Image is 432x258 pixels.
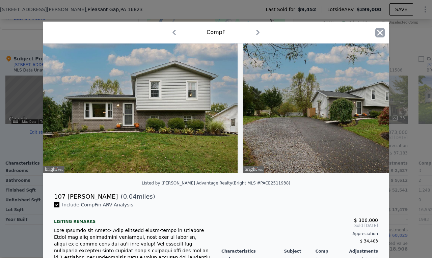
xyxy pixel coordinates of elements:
div: Characteristics [221,249,284,254]
div: Appreciation [221,231,378,236]
span: $ 306,000 [354,218,378,223]
span: Include Comp F in ARV Analysis [59,202,136,207]
div: Subject [284,249,316,254]
div: Adjustments [347,249,378,254]
span: $ 34,403 [360,239,378,243]
span: 0.04 [123,193,137,200]
div: Comp [315,249,347,254]
span: Sold [DATE] [221,223,378,228]
div: Listed by [PERSON_NAME] Advantage Realty (Bright MLS #PACE2511938) [142,181,290,185]
img: Property Img [43,44,238,173]
div: Comp F [207,28,225,36]
span: ( miles) [118,192,155,201]
div: Listing remarks [54,213,211,224]
div: 107 [PERSON_NAME] [54,192,118,201]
